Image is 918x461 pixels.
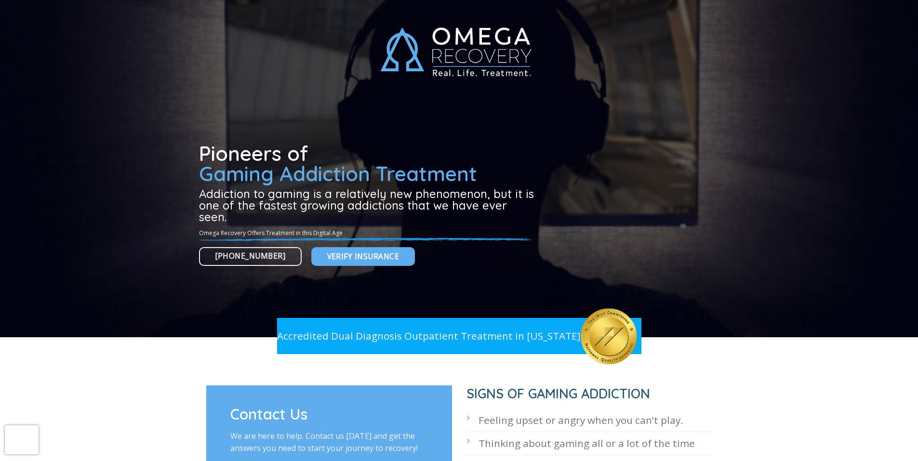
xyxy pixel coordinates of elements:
[327,250,399,263] span: Verify Insurance
[199,188,537,223] h3: Addiction to gaming is a relatively new phenomenon, but it is one of the fastest growing addictio...
[230,405,307,423] span: Contact Us
[230,430,428,455] p: We are here to help. Contact us [DATE] and get the answers you need to start your journey to reco...
[215,250,286,262] span: [PHONE_NUMBER]
[466,432,712,455] li: Thinking about gaming all or a lot of the time
[466,409,712,432] li: Feeling upset or angry when you can’t play.
[199,144,537,184] h1: Pioneers of
[311,247,415,266] a: Verify Insurance
[277,328,581,344] p: Accredited Dual Diagnosis Outpatient Treatment in [US_STATE]
[199,161,477,186] span: Gaming Addiction Treatment
[199,228,537,237] p: Omega Recovery Offers Treatment in this Digital Age
[199,247,302,266] a: [PHONE_NUMBER]
[466,385,712,402] h1: SIGNS OF GAMING ADDICTION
